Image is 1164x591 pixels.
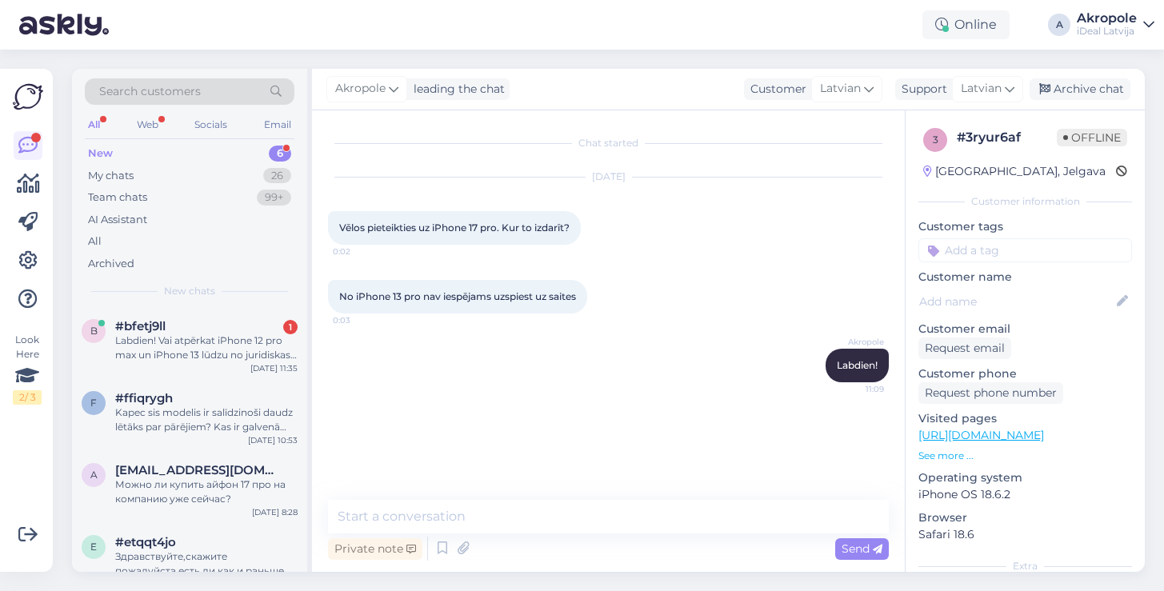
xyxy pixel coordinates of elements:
[88,212,147,228] div: AI Assistant
[918,321,1132,337] p: Customer email
[88,256,134,272] div: Archived
[820,80,861,98] span: Latvian
[261,114,294,135] div: Email
[333,246,393,258] span: 0:02
[918,428,1044,442] a: [URL][DOMAIN_NAME]
[918,194,1132,209] div: Customer information
[1077,25,1137,38] div: iDeal Latvija
[328,538,422,560] div: Private note
[837,359,878,371] span: Labdien!
[115,549,298,578] div: Здравствуйте,скажите пожалуйста,есть ли как и раньше купить новый телефон Air со скидкой,если зда...
[957,128,1057,147] div: # 3ryur6af
[918,486,1132,503] p: iPhone OS 18.6.2
[824,383,884,395] span: 11:09
[263,168,291,184] div: 26
[333,314,393,326] span: 0:03
[918,509,1132,526] p: Browser
[90,325,98,337] span: b
[115,391,173,405] span: #ffiqrygh
[13,390,42,405] div: 2 / 3
[339,290,576,302] span: No iPhone 13 pro nav iespējams uzspiest uz saites
[88,190,147,206] div: Team chats
[335,80,386,98] span: Akropole
[115,319,166,333] span: #bfetj9ll
[88,168,134,184] div: My chats
[88,234,102,250] div: All
[918,365,1132,382] p: Customer phone
[283,320,298,334] div: 1
[919,293,1114,310] input: Add name
[918,382,1063,404] div: Request phone number
[918,559,1132,573] div: Extra
[918,238,1132,262] input: Add a tag
[191,114,230,135] div: Socials
[407,81,505,98] div: leading the chat
[115,405,298,434] div: Kapec sis modelis ir salīdzinoši daudz lētāks par pārējiem? Kas ir galvenā atšķirība?
[248,434,298,446] div: [DATE] 10:53
[13,82,43,112] img: Askly Logo
[90,469,98,481] span: a
[918,410,1132,427] p: Visited pages
[1030,78,1130,100] div: Archive chat
[918,337,1011,359] div: Request email
[918,449,1132,463] p: See more ...
[115,535,176,549] span: #etqqt4jo
[842,541,882,556] span: Send
[115,463,282,477] span: a.volcenkova@icloud.com
[90,397,97,409] span: f
[134,114,162,135] div: Web
[918,469,1132,486] p: Operating system
[1077,12,1137,25] div: Akropole
[252,506,298,518] div: [DATE] 8:28
[918,526,1132,543] p: Safari 18.6
[257,190,291,206] div: 99+
[744,81,806,98] div: Customer
[13,333,42,405] div: Look Here
[85,114,103,135] div: All
[328,136,889,150] div: Chat started
[895,81,947,98] div: Support
[1057,129,1127,146] span: Offline
[164,284,215,298] span: New chats
[918,218,1132,235] p: Customer tags
[918,269,1132,286] p: Customer name
[88,146,113,162] div: New
[99,83,201,100] span: Search customers
[328,170,889,184] div: [DATE]
[115,333,298,362] div: Labdien! Vai atpērkat iPhone 12 pro max un iPhone 13 lūdzu no juridiskas personas?
[339,222,570,234] span: Vēlos pieteikties uz iPhone 17 pro. Kur to izdarīt?
[933,134,938,146] span: 3
[923,163,1106,180] div: [GEOGRAPHIC_DATA], Jelgava
[250,362,298,374] div: [DATE] 11:35
[269,146,291,162] div: 6
[115,477,298,506] div: Можно ли купить айфон 17 про на компанию уже сейчас?
[961,80,1002,98] span: Latvian
[1077,12,1154,38] a: AkropoleiDeal Latvija
[922,10,1010,39] div: Online
[1048,14,1070,36] div: A
[824,336,884,348] span: Akropole
[90,541,97,553] span: e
